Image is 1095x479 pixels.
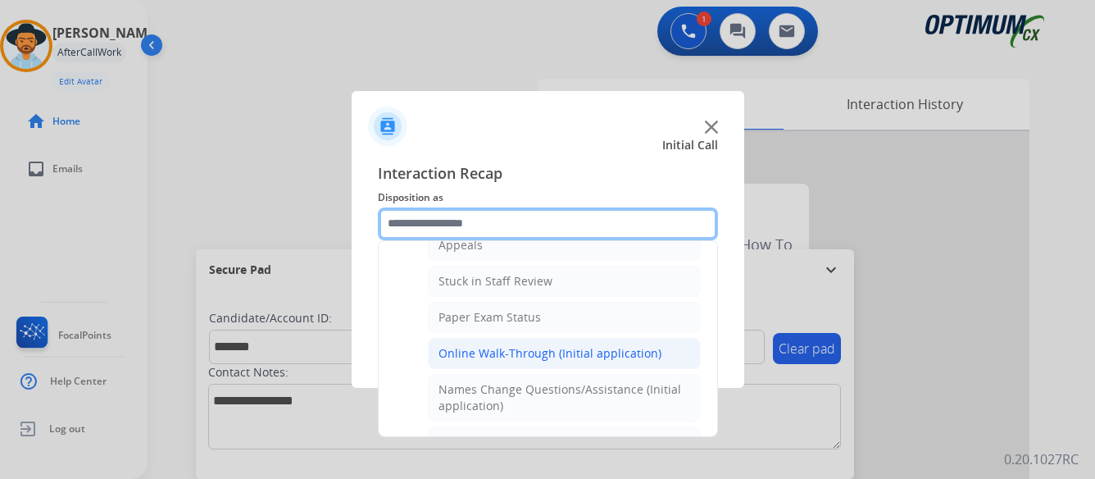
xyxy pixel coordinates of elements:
[438,434,633,450] div: Endorsement Number Not Working
[438,309,541,326] div: Paper Exam Status
[438,237,483,253] div: Appeals
[438,273,552,290] div: Stuck in Staff Review
[378,162,718,188] span: Interaction Recap
[378,188,718,208] span: Disposition as
[438,345,661,362] div: Online Walk-Through (Initial application)
[662,137,718,153] span: Initial Call
[438,381,690,414] div: Names Change Questions/Assistance (Initial application)
[1004,449,1079,469] p: 0.20.1027RC
[368,107,407,146] img: contactIcon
